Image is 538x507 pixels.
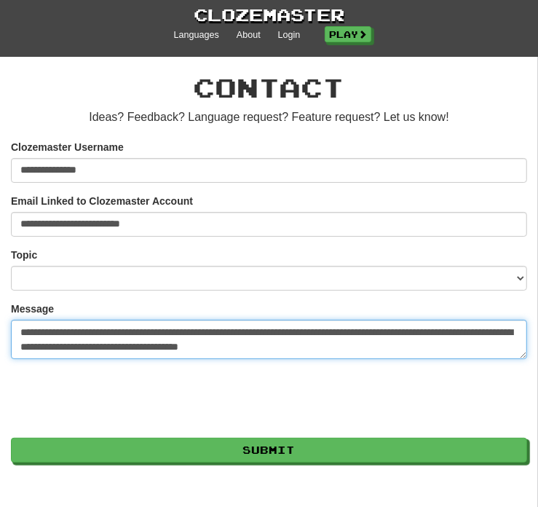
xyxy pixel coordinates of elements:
a: Clozemaster [194,3,344,27]
button: Submit [11,438,527,463]
label: Topic [11,248,37,262]
label: Clozemaster Username [11,140,124,154]
p: Ideas? Feedback? Language request? Feature request? Let us know! [11,109,527,125]
a: Play [325,26,371,42]
label: Email Linked to Clozemaster Account [11,194,193,208]
a: About [237,29,261,42]
h1: Contact [11,73,527,102]
a: Login [278,29,301,42]
iframe: reCAPTCHA [11,370,232,427]
label: Message [11,302,54,316]
a: Languages [174,29,219,42]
